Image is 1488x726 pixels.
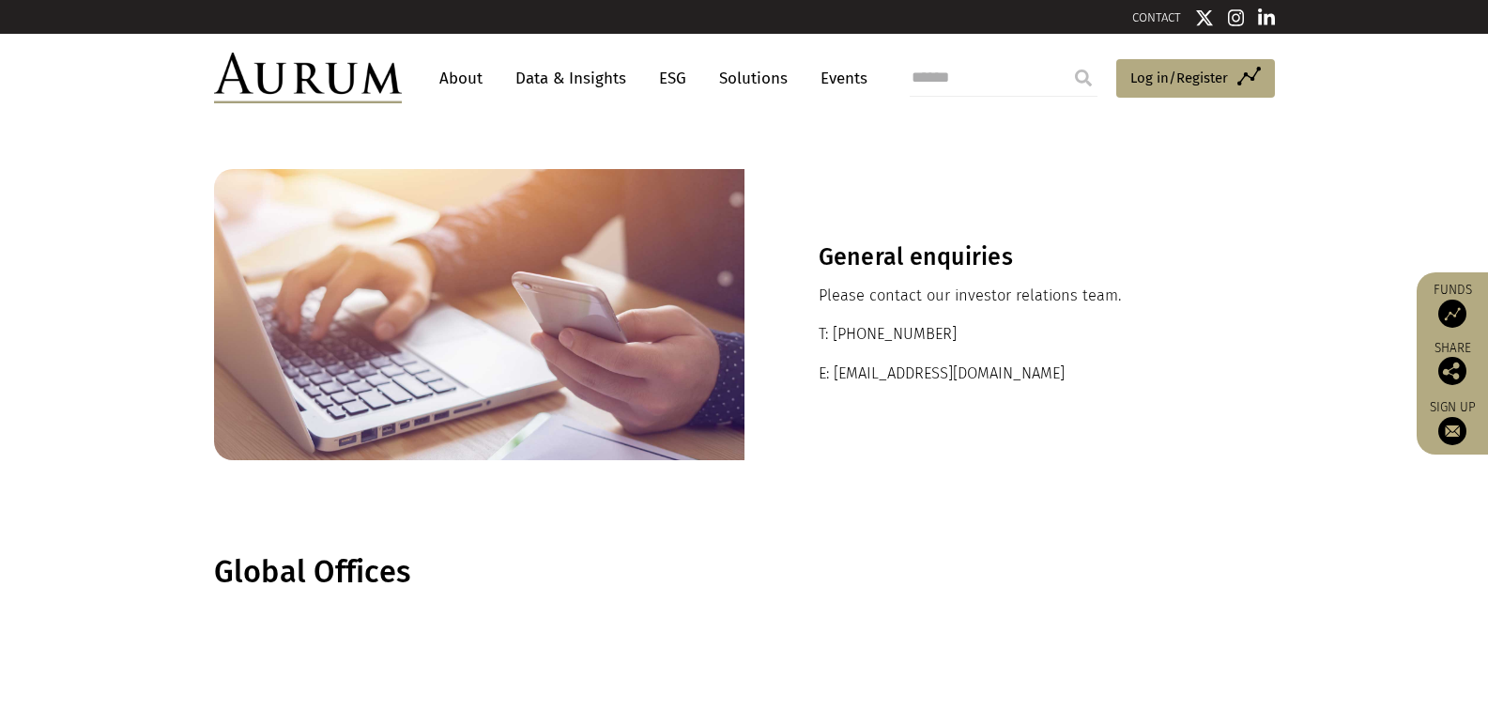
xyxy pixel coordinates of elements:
p: Please contact our investor relations team. [819,284,1201,308]
a: Log in/Register [1116,59,1275,99]
img: Access Funds [1438,300,1466,328]
a: Data & Insights [506,61,636,96]
a: Sign up [1426,399,1479,445]
img: Aurum [214,53,402,103]
img: Twitter icon [1195,8,1214,27]
a: Events [811,61,867,96]
a: About [430,61,492,96]
a: CONTACT [1132,10,1181,24]
a: ESG [650,61,696,96]
img: Sign up to our newsletter [1438,417,1466,445]
span: Log in/Register [1130,67,1228,89]
p: T: [PHONE_NUMBER] [819,322,1201,347]
h3: General enquiries [819,243,1201,271]
img: Instagram icon [1228,8,1245,27]
a: Solutions [710,61,797,96]
h1: Global Offices [214,554,1270,591]
p: E: [EMAIL_ADDRESS][DOMAIN_NAME] [819,362,1201,386]
img: Linkedin icon [1258,8,1275,27]
img: Share this post [1438,357,1466,385]
a: Funds [1426,282,1479,328]
input: Submit [1065,59,1102,97]
div: Share [1426,342,1479,385]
